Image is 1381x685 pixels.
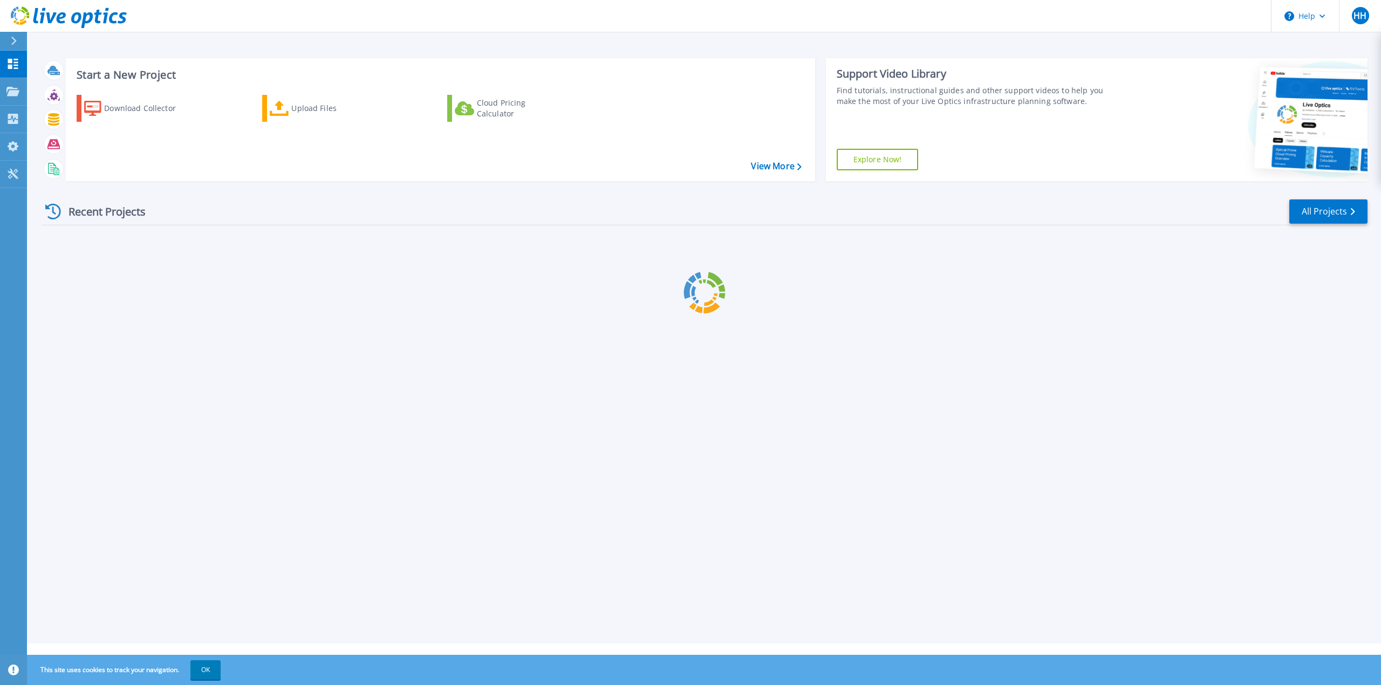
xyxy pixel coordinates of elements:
div: Support Video Library [837,67,1117,81]
div: Recent Projects [42,198,160,225]
a: Download Collector [77,95,197,122]
a: Cloud Pricing Calculator [447,95,568,122]
div: Cloud Pricing Calculator [477,98,563,119]
span: This site uses cookies to track your navigation. [30,660,221,680]
div: Upload Files [291,98,378,119]
div: Find tutorials, instructional guides and other support videos to help you make the most of your L... [837,85,1117,107]
button: OK [190,660,221,680]
div: Download Collector [104,98,190,119]
span: HH [1353,11,1366,20]
h3: Start a New Project [77,69,801,81]
a: Upload Files [262,95,382,122]
a: Explore Now! [837,149,919,170]
a: View More [751,161,801,171]
a: All Projects [1289,199,1368,224]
